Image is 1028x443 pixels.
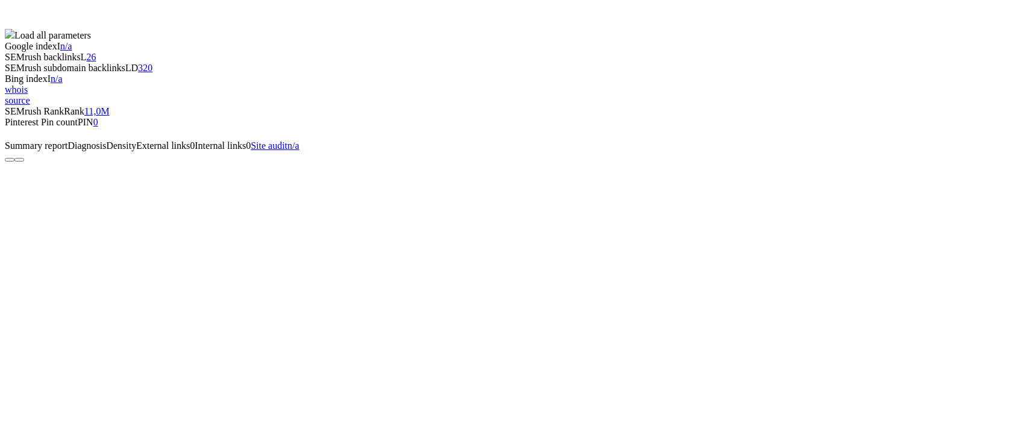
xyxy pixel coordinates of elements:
[5,74,48,84] span: Bing index
[251,140,299,151] a: Site auditn/a
[5,41,57,51] span: Google index
[81,52,87,62] span: L
[57,41,60,51] span: I
[138,63,152,73] a: 320
[60,41,72,51] a: n/a
[5,63,125,73] span: SEMrush subdomain backlinks
[48,74,51,84] span: I
[67,140,106,151] span: Diagnosis
[106,140,136,151] span: Density
[14,30,91,40] span: Load all parameters
[5,140,67,151] span: Summary report
[5,29,14,39] img: seoquake-icon.svg
[5,95,30,105] a: source
[64,106,84,116] span: Rank
[93,117,98,127] a: 0
[87,52,96,62] a: 26
[125,63,138,73] span: LD
[78,117,93,127] span: PIN
[5,52,81,62] span: SEMrush backlinks
[5,117,78,127] span: Pinterest Pin count
[190,140,195,151] span: 0
[251,140,287,151] span: Site audit
[136,140,190,151] span: External links
[246,140,251,151] span: 0
[51,74,63,84] a: n/a
[287,140,299,151] span: n/a
[14,158,24,162] button: Configure panel
[84,106,110,116] a: 11,0M
[5,158,14,162] button: Close panel
[5,84,28,95] a: whois
[5,106,64,116] span: SEMrush Rank
[195,140,246,151] span: Internal links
